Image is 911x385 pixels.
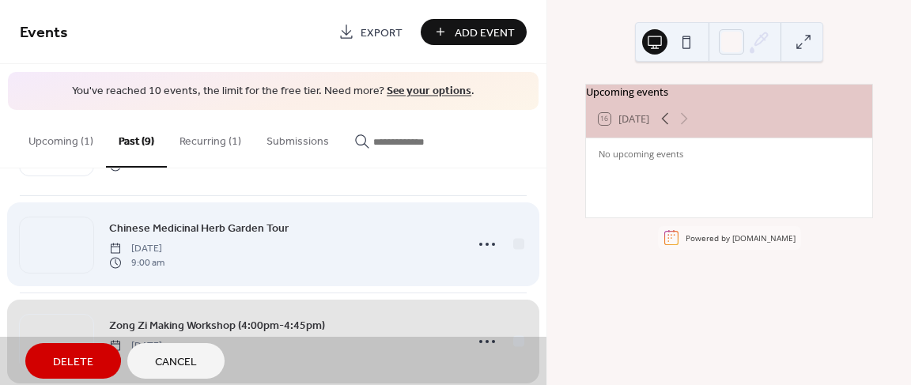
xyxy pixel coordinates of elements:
[361,25,403,41] span: Export
[167,110,254,166] button: Recurring (1)
[254,110,342,166] button: Submissions
[586,85,872,100] div: Upcoming events
[24,84,523,100] span: You've reached 10 events, the limit for the free tier. Need more? .
[686,232,796,243] div: Powered by
[25,343,121,379] button: Delete
[127,343,225,379] button: Cancel
[155,354,197,371] span: Cancel
[20,17,68,48] span: Events
[16,110,106,166] button: Upcoming (1)
[732,232,796,243] a: [DOMAIN_NAME]
[599,148,860,161] div: No upcoming events
[106,110,167,168] button: Past (9)
[53,354,93,371] span: Delete
[327,19,414,45] a: Export
[387,81,471,102] a: See your options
